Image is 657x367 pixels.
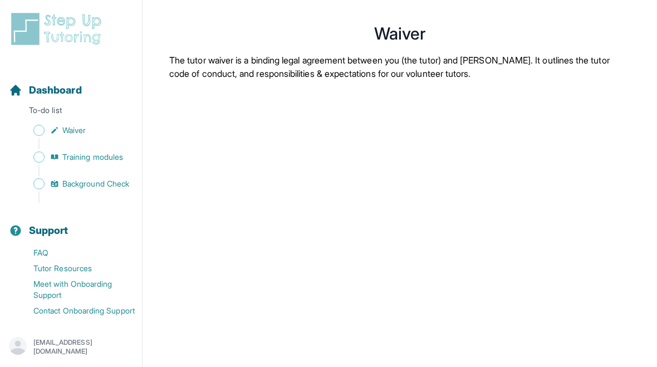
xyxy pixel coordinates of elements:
a: Training modules [9,149,142,165]
a: Background Check [9,176,142,192]
button: Support [4,205,138,243]
p: The tutor waiver is a binding legal agreement between you (the tutor) and [PERSON_NAME]. It outli... [169,53,630,80]
span: Dashboard [29,82,82,98]
span: Support [29,223,68,238]
p: To-do list [4,105,138,120]
a: Dashboard [9,82,82,98]
img: logo [9,11,108,47]
span: Background Check [62,178,129,189]
a: FAQ [9,245,142,261]
a: Waiver [9,123,142,138]
button: Dashboard [4,65,138,102]
a: Meet with Onboarding Support [9,276,142,303]
span: Training modules [62,151,123,163]
p: [EMAIL_ADDRESS][DOMAIN_NAME] [33,338,133,356]
h1: Waiver [169,27,630,40]
a: Contact Onboarding Support [9,303,142,319]
button: [EMAIL_ADDRESS][DOMAIN_NAME] [9,337,133,357]
span: Waiver [62,125,86,136]
a: Tutor Resources [9,261,142,276]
